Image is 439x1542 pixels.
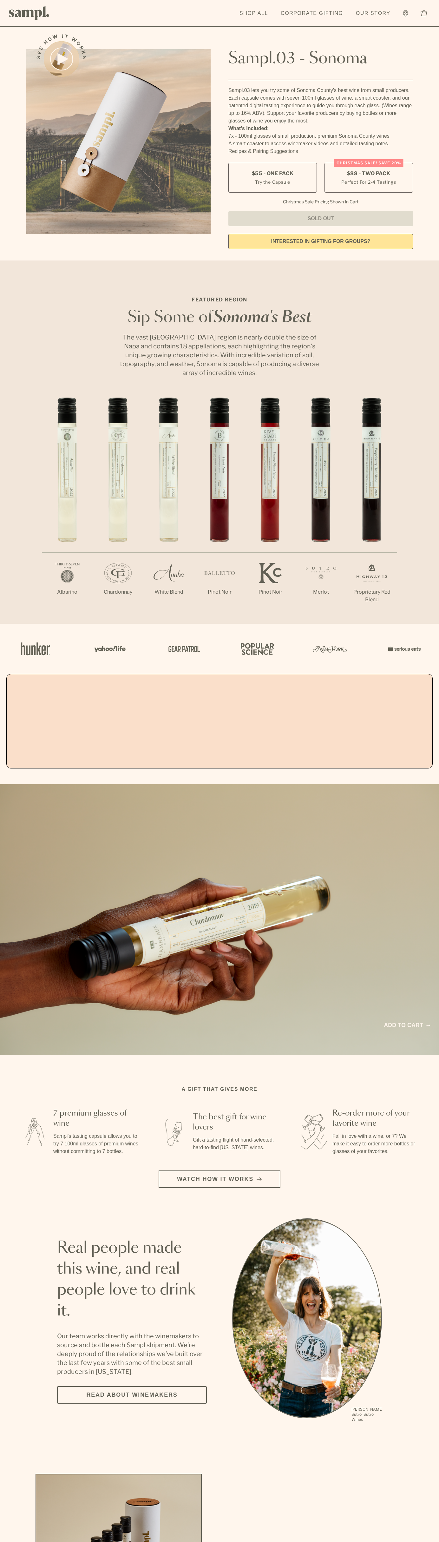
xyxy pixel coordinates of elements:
em: Sonoma's Best [213,310,312,325]
a: interested in gifting for groups? [228,234,413,249]
p: Featured Region [118,296,321,304]
p: Pinot Noir [194,588,245,596]
h2: Real people made this wine, and real people love to drink it. [57,1238,207,1321]
button: Sold Out [228,211,413,226]
h3: Re-order more of your favorite wine [332,1108,419,1129]
li: 7 / 7 [346,398,397,624]
p: Merlot [296,588,346,596]
img: Sampl.03 - Sonoma [26,49,211,234]
li: Recipes & Pairing Suggestions [228,148,413,155]
li: Christmas Sale Pricing Shown In Cart [280,199,362,205]
li: 2 / 7 [93,398,143,616]
p: The vast [GEOGRAPHIC_DATA] region is nearly double the size of Napa and contains 18 appellations,... [118,333,321,377]
small: Try the Capsule [255,179,290,185]
ul: carousel [232,1218,382,1423]
li: 6 / 7 [296,398,346,616]
li: 7x - 100ml glasses of small production, premium Sonoma County wines [228,132,413,140]
span: $55 - One Pack [252,170,294,177]
img: Artboard_3_0b291449-6e8c-4d07-b2c2-3f3601a19cd1_x450.png [311,635,349,662]
strong: What’s Included: [228,126,269,131]
li: A smart coaster to access winemaker videos and detailed tasting notes. [228,140,413,148]
div: Christmas SALE! Save 20% [334,159,403,167]
li: 5 / 7 [245,398,296,616]
p: Proprietary Red Blend [346,588,397,603]
img: Artboard_7_5b34974b-f019-449e-91fb-745f8d0877ee_x450.png [384,635,423,662]
img: Sampl logo [9,6,49,20]
p: Fall in love with a wine, or 7? We make it easy to order more bottles or glasses of your favorites. [332,1132,419,1155]
img: Artboard_4_28b4d326-c26e-48f9-9c80-911f17d6414e_x450.png [237,635,275,662]
li: 4 / 7 [194,398,245,616]
p: [PERSON_NAME] Sutro, Sutro Wines [351,1407,382,1422]
button: Watch how it works [159,1170,280,1188]
span: $88 - Two Pack [347,170,390,177]
li: 3 / 7 [143,398,194,616]
h2: A gift that gives more [182,1085,258,1093]
small: Perfect For 2-4 Tastings [341,179,396,185]
a: Corporate Gifting [278,6,346,20]
p: Pinot Noir [245,588,296,596]
a: Read about Winemakers [57,1386,207,1404]
li: 1 / 7 [42,398,93,616]
a: Our Story [353,6,394,20]
a: Shop All [236,6,271,20]
img: Artboard_1_c8cd28af-0030-4af1-819c-248e302c7f06_x450.png [16,635,55,662]
div: Sampl.03 lets you try some of Sonoma County's best wine from small producers. Each capsule comes ... [228,87,413,125]
p: White Blend [143,588,194,596]
p: Sampl's tasting capsule allows you to try 7 100ml glasses of premium wines without committing to ... [53,1132,140,1155]
p: Our team works directly with the winemakers to source and bottle each Sampl shipment. We’re deepl... [57,1332,207,1376]
h2: Sip Some of [118,310,321,325]
h1: Sampl.03 - Sonoma [228,49,413,68]
p: Albarino [42,588,93,596]
h3: 7 premium glasses of wine [53,1108,140,1129]
p: Chardonnay [93,588,143,596]
p: Gift a tasting flight of hand-selected, hard-to-find [US_STATE] wines. [193,1136,279,1151]
a: Add to cart [384,1021,430,1030]
img: Artboard_6_04f9a106-072f-468a-bdd7-f11783b05722_x450.png [90,635,128,662]
button: See how it works [44,41,79,77]
img: Artboard_5_7fdae55a-36fd-43f7-8bfd-f74a06a2878e_x450.png [164,635,202,662]
div: slide 1 [232,1218,382,1423]
h3: The best gift for wine lovers [193,1112,279,1132]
